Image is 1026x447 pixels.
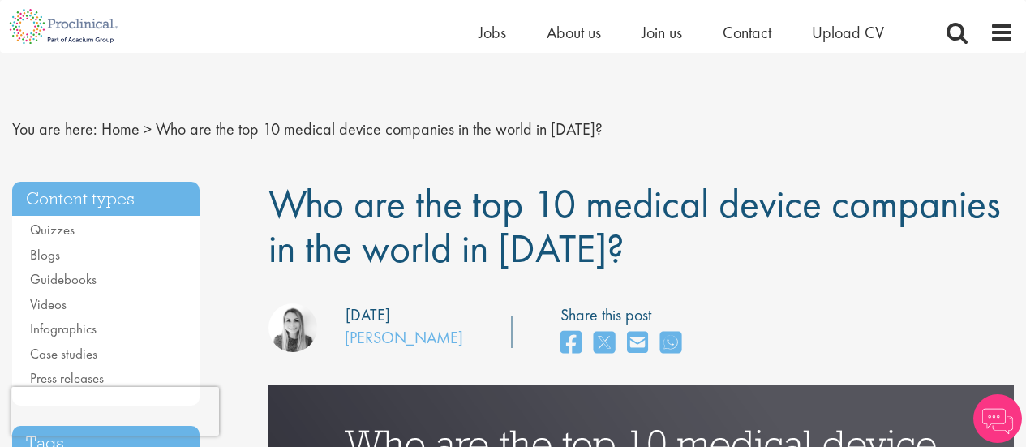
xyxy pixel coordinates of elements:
[12,118,97,140] span: You are here:
[30,246,60,264] a: Blogs
[30,270,97,288] a: Guidebooks
[268,303,317,352] img: Hannah Burke
[660,326,681,361] a: share on whats app
[268,178,1001,274] span: Who are the top 10 medical device companies in the world in [DATE]?
[30,295,67,313] a: Videos
[560,326,582,361] a: share on facebook
[973,394,1022,443] img: Chatbot
[30,345,97,363] a: Case studies
[723,22,771,43] a: Contact
[101,118,140,140] a: breadcrumb link
[144,118,152,140] span: >
[12,182,200,217] h3: Content types
[11,387,219,436] iframe: reCAPTCHA
[345,327,463,348] a: [PERSON_NAME]
[812,22,884,43] a: Upload CV
[560,303,689,327] label: Share this post
[547,22,601,43] a: About us
[30,369,104,387] a: Press releases
[346,303,390,327] div: [DATE]
[642,22,682,43] a: Join us
[627,326,648,361] a: share on email
[30,320,97,337] a: Infographics
[479,22,506,43] a: Jobs
[30,221,75,239] a: Quizzes
[594,326,615,361] a: share on twitter
[156,118,603,140] span: Who are the top 10 medical device companies in the world in [DATE]?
